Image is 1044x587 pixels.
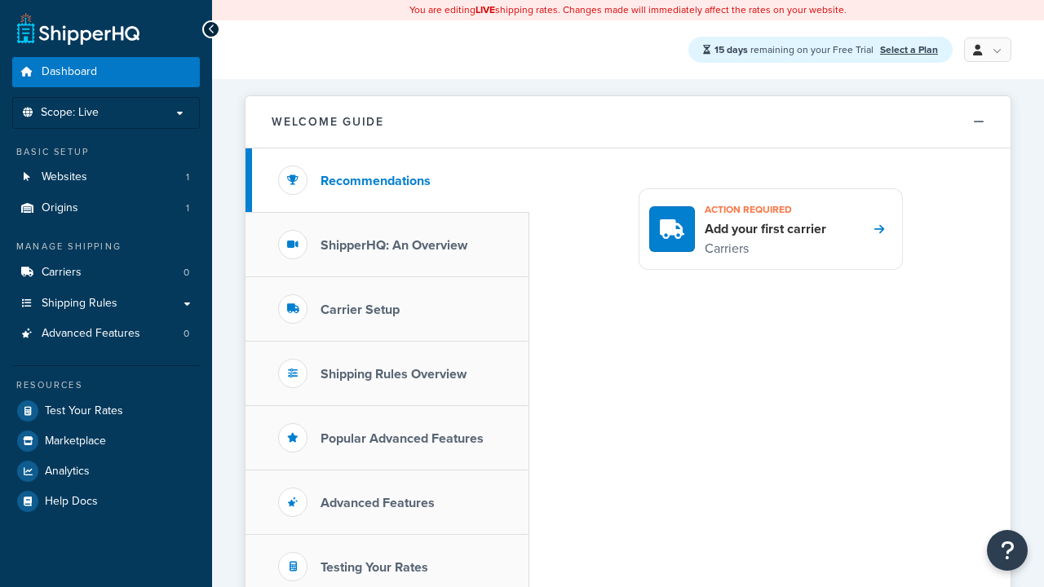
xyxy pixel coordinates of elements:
[42,201,78,215] span: Origins
[12,258,200,288] li: Carriers
[12,319,200,349] a: Advanced Features0
[12,57,200,87] a: Dashboard
[186,201,189,215] span: 1
[321,238,467,253] h3: ShipperHQ: An Overview
[321,302,400,317] h3: Carrier Setup
[12,240,200,254] div: Manage Shipping
[42,327,140,341] span: Advanced Features
[12,258,200,288] a: Carriers0
[42,266,82,280] span: Carriers
[705,220,826,238] h4: Add your first carrier
[12,457,200,486] a: Analytics
[12,426,200,456] a: Marketplace
[12,396,200,426] a: Test Your Rates
[246,96,1011,148] button: Welcome Guide
[705,238,826,259] p: Carriers
[321,367,467,382] h3: Shipping Rules Overview
[12,319,200,349] li: Advanced Features
[321,431,484,446] h3: Popular Advanced Features
[880,42,938,57] a: Select a Plan
[321,496,435,510] h3: Advanced Features
[476,2,495,17] b: LIVE
[42,170,87,184] span: Websites
[186,170,189,184] span: 1
[12,289,200,319] a: Shipping Rules
[12,487,200,516] a: Help Docs
[12,378,200,392] div: Resources
[321,560,428,575] h3: Testing Your Rates
[45,404,123,418] span: Test Your Rates
[321,174,431,188] h3: Recommendations
[705,199,826,220] h3: Action required
[45,435,106,448] span: Marketplace
[714,42,748,57] strong: 15 days
[714,42,876,57] span: remaining on your Free Trial
[987,530,1028,571] button: Open Resource Center
[272,116,384,128] h2: Welcome Guide
[45,465,90,479] span: Analytics
[12,162,200,192] li: Websites
[12,193,200,223] li: Origins
[184,266,189,280] span: 0
[42,297,117,311] span: Shipping Rules
[45,495,98,509] span: Help Docs
[41,106,99,120] span: Scope: Live
[12,162,200,192] a: Websites1
[12,145,200,159] div: Basic Setup
[42,65,97,79] span: Dashboard
[12,193,200,223] a: Origins1
[184,327,189,341] span: 0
